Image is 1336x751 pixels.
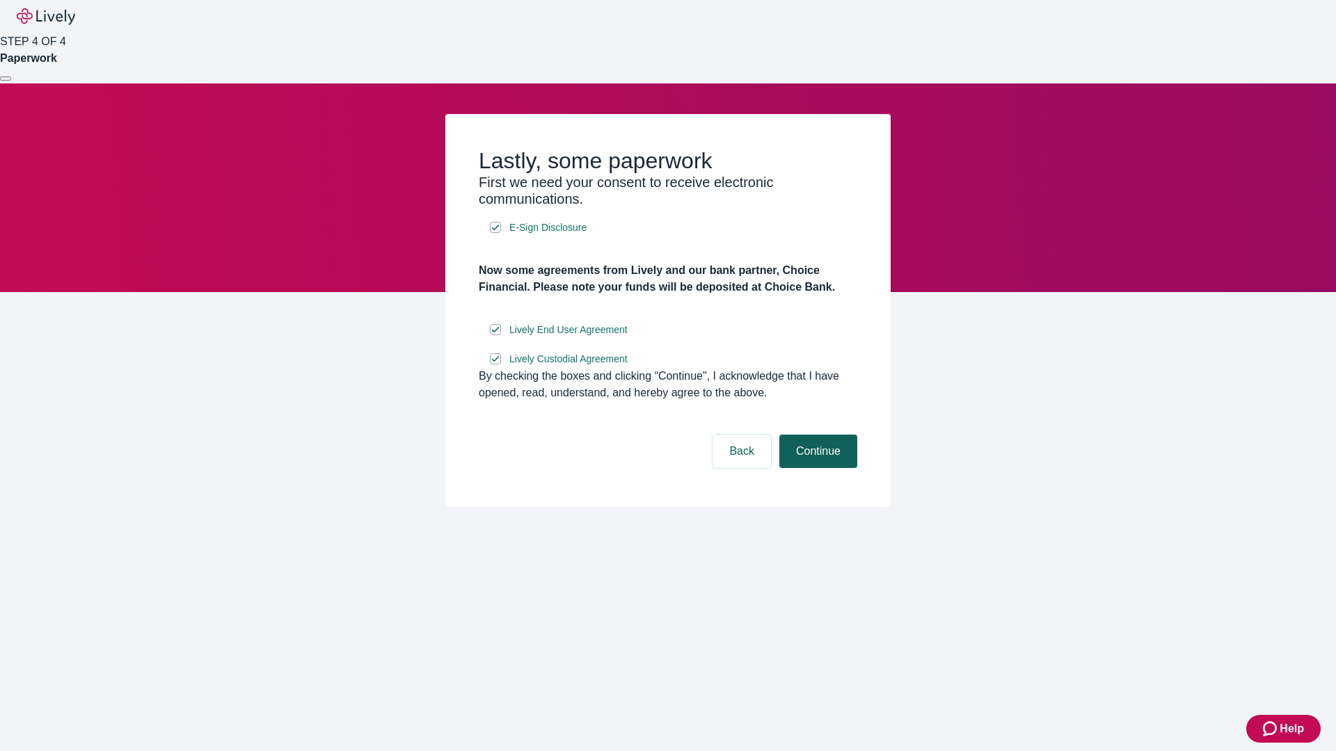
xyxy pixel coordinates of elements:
img: Lively [17,8,75,25]
h3: First we need your consent to receive electronic communications. [479,174,857,207]
div: By checking the boxes and clicking “Continue", I acknowledge that I have opened, read, understand... [479,368,857,401]
span: E-Sign Disclosure [509,220,587,235]
a: e-sign disclosure document [507,219,589,236]
span: Lively Custodial Agreement [509,352,628,366]
span: Help [1280,720,1304,737]
button: Continue [779,435,857,468]
a: e-sign disclosure document [507,350,630,368]
h4: Now some agreements from Lively and our bank partner, Choice Financial. Please note your funds wi... [479,262,857,296]
h2: Lastly, some paperwork [479,147,857,174]
svg: Zendesk support icon [1263,720,1280,737]
a: e-sign disclosure document [507,321,630,339]
span: Lively End User Agreement [509,323,628,337]
button: Zendesk support iconHelp [1246,715,1321,743]
button: Back [713,435,771,468]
